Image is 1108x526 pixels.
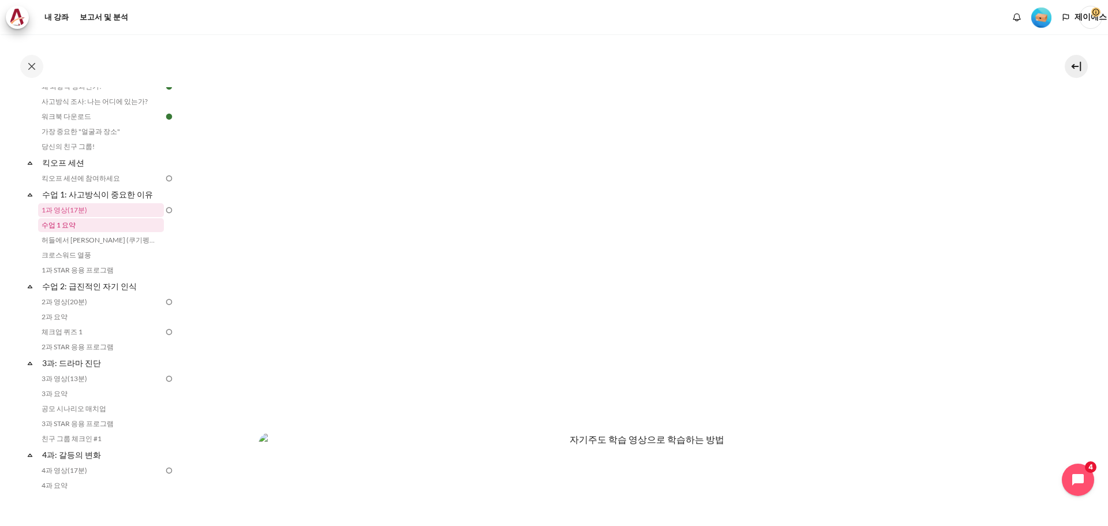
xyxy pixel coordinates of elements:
font: 허들에서 [PERSON_NAME] (쿠기펭의 이야기) [42,236,181,244]
a: 허들에서 [PERSON_NAME] (쿠기펭의 이야기) [38,233,164,247]
font: 친구 그룹 체크인 #1 [42,434,102,443]
div: 레벨 #1 [1031,6,1051,28]
font: 내 강좌 [44,12,69,21]
a: 2과 STAR 응용 프로그램 [38,340,164,354]
font: 킥오프 세션에 참여하세요 [42,174,120,182]
font: 워크북 다운로드 [42,112,91,121]
img: To do [164,173,174,184]
a: 레벨 #1 [1027,6,1056,28]
button: 언어 [1057,9,1075,26]
font: 수업 1: 사고방식이 중요한 이유 [42,189,153,199]
div: 새 알림이 없는 알림 창 표시 [1008,9,1025,26]
a: 당신의 친구 그룹! [38,140,164,154]
font: 사고방식 조사: 나는 어디에 있는가? [42,97,148,106]
span: 무너지다 [24,189,36,200]
a: 3과: 드라마 진단 [40,355,164,371]
a: 수업 1: 사고방식이 중요한 이유 [40,186,164,202]
a: 킥오프 세션에 참여하세요 [38,171,164,185]
font: 가장 중요한 "얼굴과 장소" [42,127,120,136]
font: 1과 영상(17분) [42,206,87,214]
img: 레벨 #1 [1031,8,1051,28]
font: 2과 요약 [42,312,68,321]
a: 가장 중요한 "얼굴과 장소" [38,125,164,139]
span: 무너지다 [24,357,36,369]
a: 얼리버드 vs. 나이트 아울 (매크로의 이야기) [38,494,164,508]
a: 크로스워드 열풍 [38,248,164,262]
font: 3과 STAR 응용 프로그램 [42,419,114,428]
font: 제이에스 [1075,12,1107,21]
a: 4과 영상(17분) [38,464,164,477]
a: 3과 영상(13분) [38,372,164,386]
a: 친구 그룹 체크인 #1 [38,432,164,446]
font: 수업 2: 급진적인 자기 인식 [42,281,137,291]
font: 보고서 및 분석 [80,12,128,21]
font: 3과 요약 [42,389,68,398]
img: To do [164,374,174,384]
a: 건축가 Architeck [6,6,35,29]
font: 당신의 친구 그룹! [42,142,95,151]
a: 수업 2: 급진적인 자기 인식 [40,278,164,294]
a: 3과 STAR 응용 프로그램 [38,417,164,431]
img: 건축가 [9,9,25,26]
img: To do [164,327,174,337]
a: 워크북 다운로드 [38,110,164,124]
a: 3과 요약 [38,387,164,401]
span: 무너지다 [24,281,36,292]
font: 4과 요약 [42,481,68,490]
img: To do [164,205,174,215]
a: 킥오프 세션 [40,155,164,170]
font: 1과 STAR 응용 프로그램 [42,266,114,274]
a: 수업 1 요약 [38,218,164,232]
a: 사고방식 조사: 나는 어디에 있는가? [38,95,164,109]
a: 4과 요약 [38,479,164,493]
font: 2과 STAR 응용 프로그램 [42,342,114,351]
font: 체크업 퀴즈 1 [42,327,83,336]
a: 사용자 메뉴 [1079,6,1102,29]
font: 2과 영상(20분) [42,297,87,306]
font: 공모 시나리오 매치업 [42,404,106,413]
font: 수업 1 요약 [42,221,76,229]
a: 1과 영상(17분) [38,203,164,217]
a: 2과 요약 [38,310,164,324]
font: 4과: 갈등의 변화 [42,450,101,460]
img: To do [164,297,174,307]
font: 4과 영상(17분) [42,466,87,475]
a: 1과 STAR 응용 프로그램 [38,263,164,277]
font: 킥오프 세션 [42,158,84,167]
font: 크로스워드 열풍 [42,251,91,259]
img: To do [164,465,174,476]
font: 3과 영상(13분) [42,374,87,383]
span: 무너지다 [24,449,36,461]
span: 무너지다 [24,157,36,169]
a: 2과 영상(20분) [38,295,164,309]
font: 3과: 드라마 진단 [42,358,101,368]
img: Done [164,111,174,122]
a: 4과: 갈등의 변화 [40,447,164,462]
a: 체크업 퀴즈 1 [38,325,164,339]
a: 공모 시나리오 매치업 [38,402,164,416]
